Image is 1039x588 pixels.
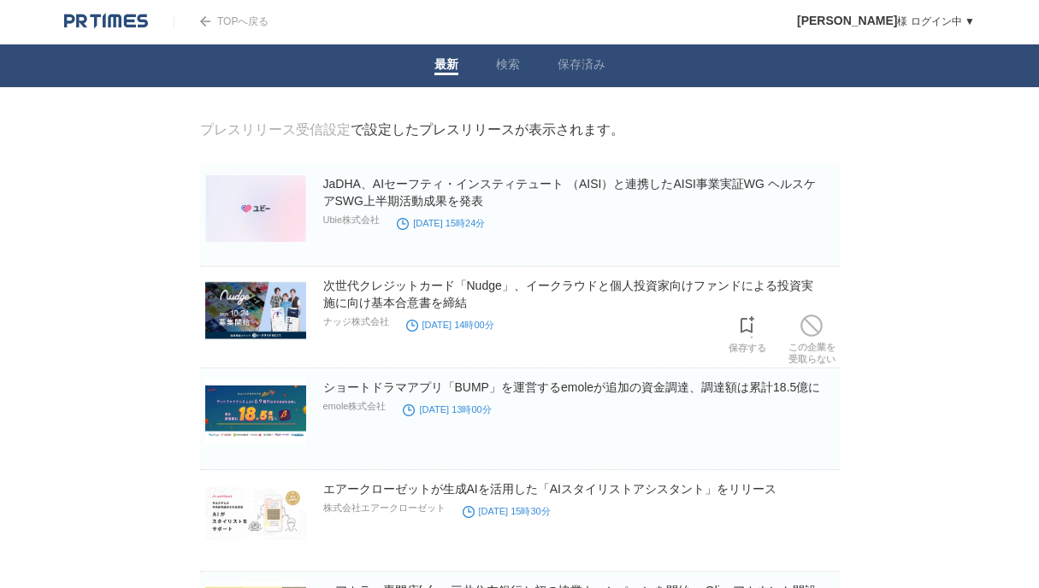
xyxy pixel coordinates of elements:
[200,121,624,139] div: で設定したプレスリリースが表示されます。
[174,15,269,27] a: TOPへ戻る
[323,279,813,309] a: 次世代クレジットカード「Nudge」、イークラウドと個人投資家向けファンドによる投資実施に向け基本合意書を締結
[323,400,387,413] p: emole株式会社
[205,480,306,547] img: エアークローゼットが生成AIを活用した「AIスタイリストアシスタント」をリリース
[64,13,148,30] img: logo.png
[797,14,897,27] span: [PERSON_NAME]
[323,502,446,514] p: 株式会社エアークローゼット
[434,57,458,75] a: 最新
[558,57,605,75] a: 保存済み
[205,175,306,242] img: JaDHA、AIセーフティ・インスティテュート （AISI）と連携したAISI事業実証WG ヘルスケアSWG上半期活動成果を発表
[323,214,381,226] p: Ubie株式会社
[205,379,306,445] img: ショートドラマアプリ「BUMP」を運営するemoleが追加の資金調達、調達額は累計18.5億に
[397,218,485,228] time: [DATE] 15時24分
[200,16,210,26] img: arrow.png
[403,404,491,415] time: [DATE] 13時00分
[729,311,766,354] a: 保存する
[323,315,389,328] p: ナッジ株式会社
[797,15,975,27] a: [PERSON_NAME]様 ログイン中 ▼
[323,482,776,496] a: エアークローゼットが生成AIを活用した「AIスタイリストアシスタント」をリリース
[323,380,821,394] a: ショートドラマアプリ「BUMP」を運営するemoleが追加の資金調達、調達額は累計18.5億に
[406,320,494,330] time: [DATE] 14時00分
[463,506,551,516] time: [DATE] 15時30分
[205,277,306,344] img: 次世代クレジットカード「Nudge」、イークラウドと個人投資家向けファンドによる投資実施に向け基本合意書を締結
[200,122,351,137] a: プレスリリース受信設定
[323,177,816,208] a: JaDHA、AIセーフティ・インスティテュート （AISI）と連携したAISI事業実証WG ヘルスケアSWG上半期活動成果を発表
[496,57,520,75] a: 検索
[788,310,835,365] a: この企業を受取らない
